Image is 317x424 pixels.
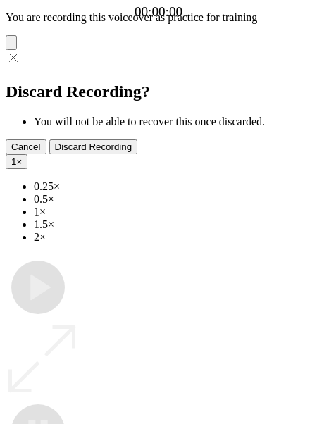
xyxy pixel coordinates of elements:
h2: Discard Recording? [6,82,311,101]
li: 2× [34,231,311,244]
button: 1× [6,154,27,169]
p: You are recording this voiceover as practice for training [6,11,311,24]
li: 0.5× [34,193,311,206]
li: 1× [34,206,311,218]
li: 1.5× [34,218,311,231]
a: 00:00:00 [135,4,182,20]
button: Cancel [6,139,46,154]
span: 1 [11,156,16,167]
li: 0.25× [34,180,311,193]
li: You will not be able to recover this once discarded. [34,116,311,128]
button: Discard Recording [49,139,138,154]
